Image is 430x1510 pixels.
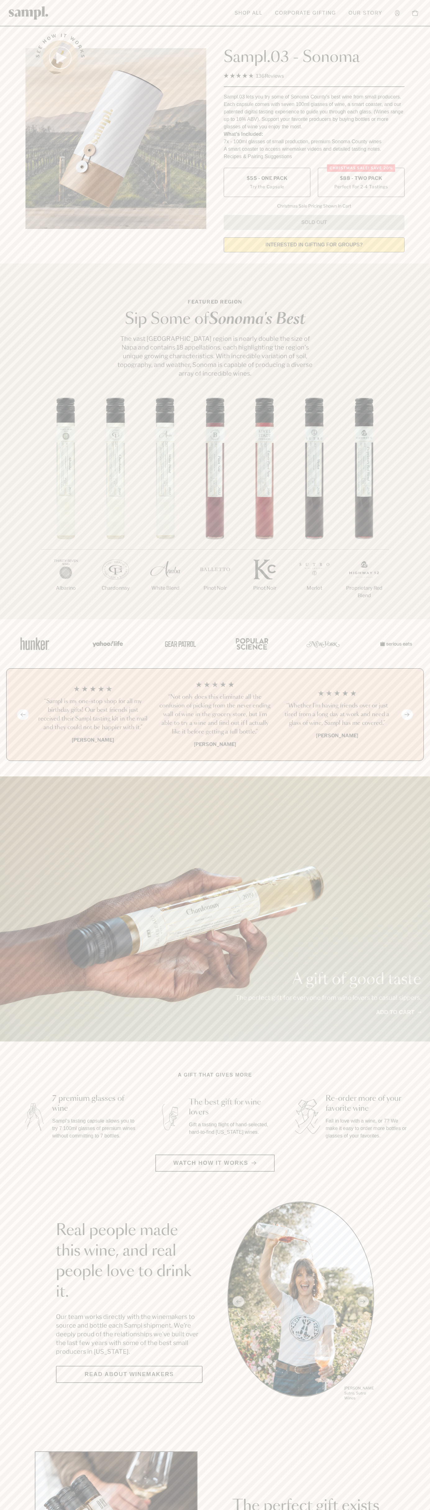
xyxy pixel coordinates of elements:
b: [PERSON_NAME] [316,733,358,739]
p: Proprietary Red Blend [339,584,389,599]
img: Sampl.03 - Sonoma [25,48,206,229]
div: Sampl.03 lets you try some of Sonoma County's best wine from small producers. Each capsule comes ... [224,93,405,130]
p: The perfect gift for everyone from wine lovers to casual sippers. [236,993,421,1002]
img: Sampl logo [9,6,48,20]
ul: carousel [227,1201,374,1402]
li: 1 / 7 [41,398,91,612]
h2: A gift that gives more [178,1071,252,1079]
p: Gift a tasting flight of hand-selected, hard-to-find [US_STATE] wines. [189,1121,273,1136]
div: slide 1 [227,1201,374,1402]
p: Pinot Noir [240,584,290,592]
li: 3 / 4 [281,681,393,748]
li: 6 / 7 [290,398,339,612]
h2: Real people made this wine, and real people love to drink it. [56,1220,203,1302]
span: $55 - One Pack [247,175,288,182]
p: Fall in love with a wine, or 7? We make it easy to order more bottles or glasses of your favorites. [326,1117,410,1140]
h3: 7 premium glasses of wine [52,1094,137,1114]
h3: The best gift for wine lovers [189,1097,273,1117]
span: $88 - Two Pack [340,175,382,182]
a: Read about Winemakers [56,1366,203,1383]
img: Artboard_3_0b291449-6e8c-4d07-b2c2-3f3601a19cd1_x450.png [304,630,342,657]
h1: Sampl.03 - Sonoma [224,48,405,67]
li: 2 / 7 [91,398,140,612]
p: Our team works directly with the winemakers to source and bottle each Sampl shipment. We’re deepl... [56,1312,203,1356]
p: White Blend [140,584,190,592]
b: [PERSON_NAME] [72,737,114,743]
div: Christmas SALE! Save 20% [327,164,395,172]
button: Previous slide [17,709,29,720]
span: 136 [256,73,265,79]
li: 3 / 7 [140,398,190,612]
img: Artboard_4_28b4d326-c26e-48f9-9c80-911f17d6414e_x450.png [232,630,270,657]
h2: Sip Some of [116,312,314,327]
h3: “Sampl is my one-stop shop for all my birthday gifts! Our best friends just received their Sampl ... [37,697,149,732]
p: A gift of good taste [236,972,421,987]
button: See how it works [43,40,78,75]
li: Recipes & Pairing Suggestions [224,153,405,160]
span: Reviews [265,73,284,79]
img: Artboard_6_04f9a106-072f-468a-bdd7-f11783b05722_x450.png [88,630,126,657]
p: Featured Region [116,298,314,306]
li: A smart coaster to access winemaker videos and detailed tasting notes. [224,145,405,153]
p: Sampl's tasting capsule allows you to try 7 100ml glasses of premium wines without committing to ... [52,1117,137,1140]
button: Sold Out [224,215,405,230]
small: Try the Capsule [250,183,284,190]
em: Sonoma's Best [209,312,305,327]
li: 5 / 7 [240,398,290,612]
h3: “Whether I'm having friends over or just tired from a long day at work and need a glass of wine, ... [281,702,393,728]
img: Artboard_1_c8cd28af-0030-4af1-819c-248e302c7f06_x450.png [16,630,53,657]
p: [PERSON_NAME] Sutro, Sutro Wines [344,1386,374,1401]
a: Shop All [231,6,266,20]
li: 7 / 7 [339,398,389,619]
div: 136Reviews [224,72,284,80]
li: Christmas Sale Pricing Shown In Cart [274,203,354,209]
p: Pinot Noir [190,584,240,592]
small: Perfect For 2-4 Tastings [334,183,388,190]
p: Chardonnay [91,584,140,592]
li: 2 / 4 [159,681,271,748]
li: 1 / 4 [37,681,149,748]
img: Artboard_7_5b34974b-f019-449e-91fb-745f8d0877ee_x450.png [377,630,414,657]
a: Add to cart [376,1008,421,1017]
button: Watch how it works [155,1155,275,1172]
b: [PERSON_NAME] [194,741,236,747]
a: Our Story [345,6,386,20]
a: interested in gifting for groups? [224,237,405,252]
img: Artboard_5_7fdae55a-36fd-43f7-8bfd-f74a06a2878e_x450.png [160,630,198,657]
strong: What’s Included: [224,131,263,137]
h3: “Not only does this eliminate all the confusion of picking from the never ending wall of wine in ... [159,693,271,736]
button: Next slide [401,709,413,720]
a: Corporate Gifting [272,6,339,20]
p: The vast [GEOGRAPHIC_DATA] region is nearly double the size of Napa and contains 18 appellations,... [116,334,314,378]
li: 7x - 100ml glasses of small production, premium Sonoma County wines [224,138,405,145]
p: Albarino [41,584,91,592]
li: 4 / 7 [190,398,240,612]
h3: Re-order more of your favorite wine [326,1094,410,1114]
p: Merlot [290,584,339,592]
